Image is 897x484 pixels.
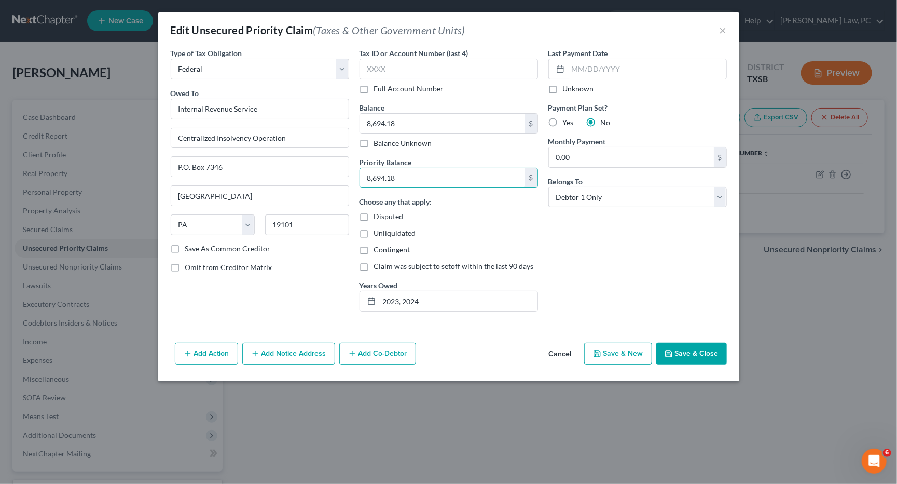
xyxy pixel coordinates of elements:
[242,343,335,365] button: Add Notice Address
[360,280,398,291] label: Years Owed
[720,24,727,36] button: ×
[374,262,534,271] span: Claim was subject to setoff within the last 90 days
[379,291,537,311] input: --
[185,244,271,254] label: Save As Common Creditor
[171,23,465,37] div: Edit Unsecured Priority Claim
[374,228,416,237] span: Unliquidated
[360,48,468,59] label: Tax ID or Account Number (last 4)
[185,263,272,272] span: Omit from Creditor Matrix
[548,177,583,186] span: Belongs To
[360,196,432,207] label: Choose any that apply:
[360,157,412,168] label: Priority Balance
[313,24,465,36] span: (Taxes & Other Government Units)
[548,48,608,59] label: Last Payment Date
[548,102,727,113] label: Payment Plan Set?
[714,147,726,167] div: $
[656,343,727,365] button: Save & Close
[374,84,444,94] label: Full Account Number
[374,138,432,149] label: Balance Unknown
[339,343,416,365] button: Add Co-Debtor
[171,49,242,58] span: Type of Tax Obligation
[525,114,537,133] div: $
[360,59,538,79] input: XXXX
[548,136,606,147] label: Monthly Payment
[265,214,349,235] input: Enter zip...
[883,449,891,457] span: 6
[563,84,594,94] label: Unknown
[171,186,349,206] input: Enter city...
[374,245,410,254] span: Contingent
[525,168,537,188] div: $
[360,168,525,188] input: 0.00
[862,449,887,474] iframe: Intercom live chat
[549,147,714,167] input: 0.00
[584,343,652,365] button: Save & New
[171,157,349,177] input: Apt, Suite, etc...
[563,118,574,127] span: Yes
[171,99,349,119] input: Search creditor by name...
[541,344,580,365] button: Cancel
[374,212,404,221] span: Disputed
[360,102,385,113] label: Balance
[171,89,199,98] span: Owed To
[360,114,525,133] input: 0.00
[568,59,726,79] input: MM/DD/YYYY
[175,343,238,365] button: Add Action
[171,128,349,148] input: Enter address...
[601,118,611,127] span: No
